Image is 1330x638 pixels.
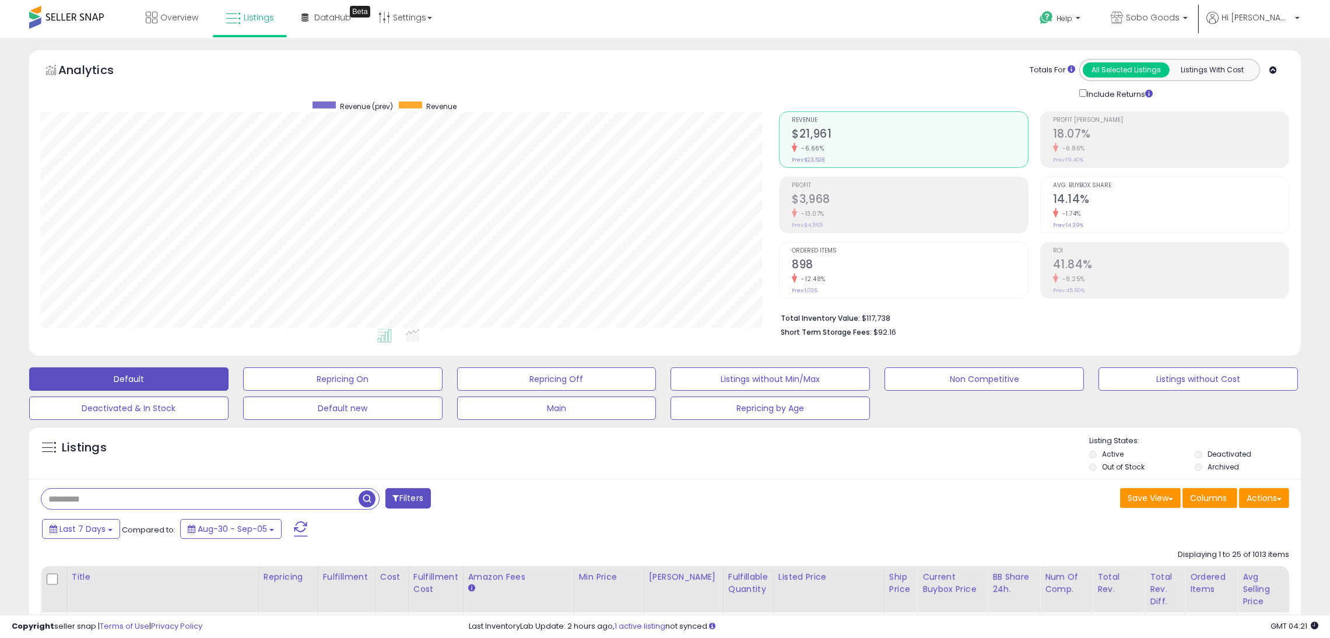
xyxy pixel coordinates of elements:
[797,209,824,218] small: -13.07%
[792,127,1027,143] h2: $21,961
[1053,183,1289,189] span: Avg. Buybox Share
[122,524,176,535] span: Compared to:
[385,488,431,509] button: Filters
[1102,449,1124,459] label: Active
[792,117,1027,124] span: Revenue
[671,397,870,420] button: Repricing by Age
[58,62,136,81] h5: Analytics
[1208,462,1239,472] label: Archived
[457,397,657,420] button: Main
[889,571,913,595] div: Ship Price
[792,156,824,163] small: Prev: $23,528
[151,621,202,632] a: Privacy Policy
[781,313,860,323] b: Total Inventory Value:
[1057,13,1072,23] span: Help
[1102,462,1145,472] label: Out of Stock
[469,621,1318,632] div: Last InventoryLab Update: 2 hours ago, not synced.
[1190,492,1227,504] span: Columns
[1053,248,1289,254] span: ROI
[792,287,817,294] small: Prev: 1,026
[350,6,370,17] div: Tooltip anchor
[12,621,202,632] div: seller snap | |
[314,12,351,23] span: DataHub
[615,621,665,632] a: 1 active listing
[1071,87,1167,100] div: Include Returns
[1039,10,1054,25] i: Get Help
[1271,621,1318,632] span: 2025-09-13 04:21 GMT
[1178,549,1289,560] div: Displaying 1 to 25 of 1013 items
[792,258,1027,274] h2: 898
[468,583,475,594] small: Amazon Fees.
[1120,488,1181,508] button: Save View
[1206,12,1300,38] a: Hi [PERSON_NAME]
[1089,436,1301,447] p: Listing States:
[243,367,443,391] button: Repricing On
[792,222,823,229] small: Prev: $4,565
[792,248,1027,254] span: Ordered Items
[1222,12,1292,23] span: Hi [PERSON_NAME]
[180,519,282,539] button: Aug-30 - Sep-05
[579,571,639,583] div: Min Price
[264,571,313,583] div: Repricing
[1190,571,1233,595] div: Ordered Items
[1058,209,1081,218] small: -1.74%
[728,571,768,595] div: Fulfillable Quantity
[1097,571,1140,595] div: Total Rev.
[1053,258,1289,274] h2: 41.84%
[1239,488,1289,508] button: Actions
[1053,156,1083,163] small: Prev: 19.40%
[29,397,229,420] button: Deactivated & In Stock
[1126,12,1180,23] span: Sobo Goods
[792,192,1027,208] h2: $3,968
[1243,571,1285,608] div: Avg Selling Price
[59,523,106,535] span: Last 7 Days
[244,12,274,23] span: Listings
[62,440,107,456] h5: Listings
[992,571,1035,595] div: BB Share 24h.
[797,275,826,283] small: -12.48%
[792,183,1027,189] span: Profit
[1099,367,1298,391] button: Listings without Cost
[873,327,896,338] span: $92.16
[100,621,149,632] a: Terms of Use
[781,327,872,337] b: Short Term Storage Fees:
[1053,127,1289,143] h2: 18.07%
[1182,488,1237,508] button: Columns
[1053,117,1289,124] span: Profit [PERSON_NAME]
[1053,287,1085,294] small: Prev: 45.60%
[797,144,824,153] small: -6.66%
[198,523,267,535] span: Aug-30 - Sep-05
[1030,2,1092,38] a: Help
[1058,144,1085,153] small: -6.86%
[323,571,370,583] div: Fulfillment
[1208,449,1251,459] label: Deactivated
[1053,222,1083,229] small: Prev: 14.39%
[380,571,403,583] div: Cost
[243,397,443,420] button: Default new
[1030,65,1075,76] div: Totals For
[340,101,393,111] span: Revenue (prev)
[671,367,870,391] button: Listings without Min/Max
[413,571,458,595] div: Fulfillment Cost
[1083,62,1170,78] button: All Selected Listings
[426,101,457,111] span: Revenue
[29,367,229,391] button: Default
[468,571,569,583] div: Amazon Fees
[778,571,879,583] div: Listed Price
[42,519,120,539] button: Last 7 Days
[1169,62,1256,78] button: Listings With Cost
[457,367,657,391] button: Repricing Off
[1053,192,1289,208] h2: 14.14%
[72,571,254,583] div: Title
[1045,571,1087,595] div: Num of Comp.
[885,367,1084,391] button: Non Competitive
[160,12,198,23] span: Overview
[781,310,1280,324] li: $117,738
[922,571,982,595] div: Current Buybox Price
[1150,571,1180,608] div: Total Rev. Diff.
[12,621,54,632] strong: Copyright
[1058,275,1085,283] small: -8.25%
[649,571,718,583] div: [PERSON_NAME]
